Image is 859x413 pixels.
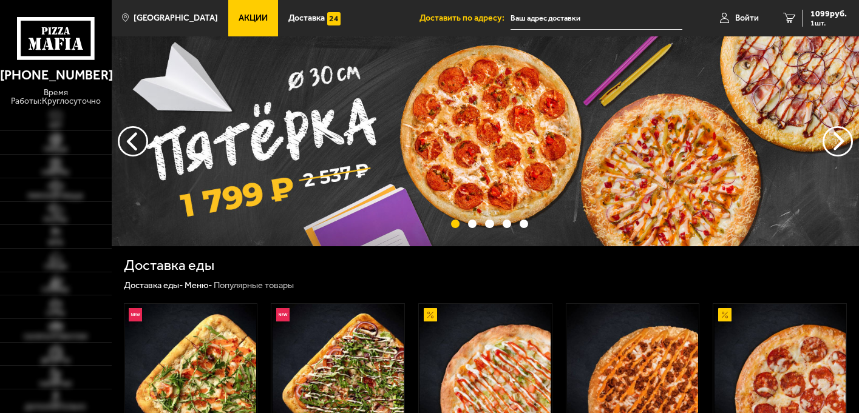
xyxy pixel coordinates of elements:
[129,308,142,321] img: Новинка
[419,14,511,22] span: Доставить по адресу:
[276,308,290,321] img: Новинка
[327,12,341,25] img: 15daf4d41897b9f0e9f617042186c801.svg
[810,10,847,18] span: 1099 руб.
[823,126,853,156] button: предыдущий
[520,220,528,228] button: точки переключения
[424,308,437,321] img: Акционный
[468,220,477,228] button: точки переключения
[718,308,732,321] img: Акционный
[118,126,148,156] button: следующий
[735,14,759,22] span: Войти
[810,19,847,27] span: 1 шт.
[214,280,294,291] div: Популярные товары
[511,7,682,30] input: Ваш адрес доставки
[185,280,212,290] a: Меню-
[503,220,511,228] button: точки переключения
[288,14,325,22] span: Доставка
[124,258,214,273] h1: Доставка еды
[451,220,460,228] button: точки переключения
[239,14,268,22] span: Акции
[124,280,183,290] a: Доставка еды-
[134,14,218,22] span: [GEOGRAPHIC_DATA]
[485,220,494,228] button: точки переключения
